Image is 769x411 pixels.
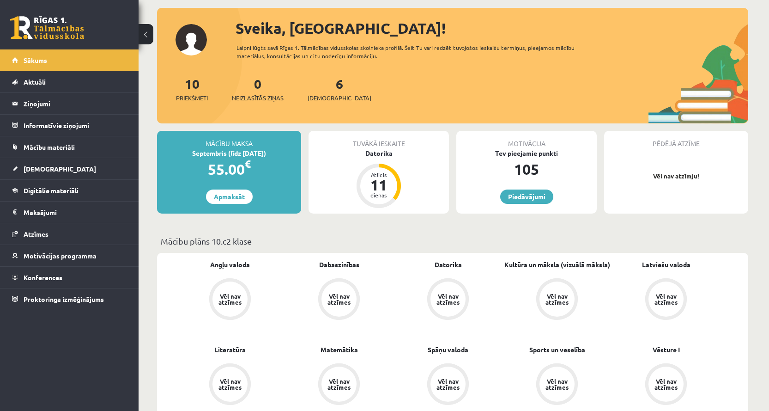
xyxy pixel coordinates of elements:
legend: Ziņojumi [24,93,127,114]
a: Vēl nav atzīmes [285,278,394,322]
span: [DEMOGRAPHIC_DATA] [24,165,96,173]
a: Piedāvājumi [500,190,553,204]
a: Rīgas 1. Tālmācības vidusskola [10,16,84,39]
span: Konferences [24,273,62,282]
div: Tuvākā ieskaite [309,131,449,148]
a: Vēl nav atzīmes [285,363,394,407]
div: Septembris (līdz [DATE]) [157,148,301,158]
div: dienas [365,192,393,198]
a: Kultūra un māksla (vizuālā māksla) [504,260,610,270]
a: 0Neizlasītās ziņas [232,75,284,103]
div: Vēl nav atzīmes [326,378,352,390]
a: Matemātika [321,345,358,355]
p: Mācību plāns 10.c2 klase [161,235,745,247]
div: Pēdējā atzīme [604,131,748,148]
span: Mācību materiāli [24,143,75,151]
a: [DEMOGRAPHIC_DATA] [12,158,127,179]
a: 6[DEMOGRAPHIC_DATA] [308,75,371,103]
div: Vēl nav atzīmes [217,378,243,390]
a: Vēl nav atzīmes [176,363,285,407]
span: € [245,157,251,171]
a: 10Priekšmeti [176,75,208,103]
div: Atlicis [365,172,393,178]
a: Vēl nav atzīmes [503,278,612,322]
span: Priekšmeti [176,93,208,103]
a: Atzīmes [12,223,127,245]
a: Ziņojumi [12,93,127,114]
div: Vēl nav atzīmes [653,293,679,305]
a: Vēl nav atzīmes [612,278,721,322]
a: Vēsture I [653,345,680,355]
span: Motivācijas programma [24,252,97,260]
a: Literatūra [214,345,246,355]
div: Motivācija [456,131,597,148]
div: Sveika, [GEOGRAPHIC_DATA]! [236,17,748,39]
a: Sports un veselība [529,345,585,355]
a: Proktoringa izmēģinājums [12,288,127,310]
a: Angļu valoda [210,260,250,270]
span: Sākums [24,56,47,64]
a: Maksājumi [12,202,127,223]
div: 11 [365,178,393,192]
div: Vēl nav atzīmes [435,378,461,390]
legend: Informatīvie ziņojumi [24,115,127,136]
a: Vēl nav atzīmes [503,363,612,407]
div: Tev pieejamie punkti [456,148,597,158]
span: Atzīmes [24,230,48,238]
span: Proktoringa izmēģinājums [24,295,104,303]
div: Vēl nav atzīmes [544,293,570,305]
legend: Maksājumi [24,202,127,223]
p: Vēl nav atzīmju! [609,172,744,181]
a: Latviešu valoda [642,260,690,270]
span: Digitālie materiāli [24,186,79,195]
div: Vēl nav atzīmes [544,378,570,390]
span: [DEMOGRAPHIC_DATA] [308,93,371,103]
a: Mācību materiāli [12,136,127,158]
div: Laipni lūgts savā Rīgas 1. Tālmācības vidusskolas skolnieka profilā. Šeit Tu vari redzēt tuvojošo... [236,43,591,60]
a: Datorika Atlicis 11 dienas [309,148,449,209]
div: Vēl nav atzīmes [217,293,243,305]
a: Informatīvie ziņojumi [12,115,127,136]
div: Mācību maksa [157,131,301,148]
div: Vēl nav atzīmes [326,293,352,305]
div: 55.00 [157,158,301,180]
a: Vēl nav atzīmes [394,363,503,407]
div: Vēl nav atzīmes [653,378,679,390]
div: 105 [456,158,597,180]
a: Vēl nav atzīmes [394,278,503,322]
span: Aktuāli [24,78,46,86]
a: Sākums [12,49,127,71]
a: Konferences [12,267,127,288]
span: Neizlasītās ziņas [232,93,284,103]
a: Vēl nav atzīmes [176,278,285,322]
a: Spāņu valoda [428,345,468,355]
a: Motivācijas programma [12,245,127,266]
a: Vēl nav atzīmes [612,363,721,407]
a: Dabaszinības [319,260,359,270]
div: Datorika [309,148,449,158]
a: Aktuāli [12,71,127,92]
a: Datorika [435,260,462,270]
a: Digitālie materiāli [12,180,127,201]
div: Vēl nav atzīmes [435,293,461,305]
a: Apmaksāt [206,190,253,204]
